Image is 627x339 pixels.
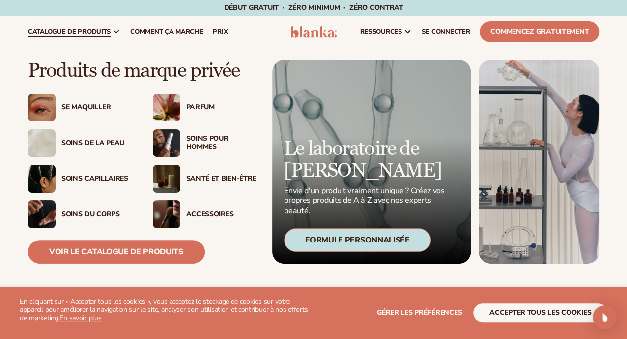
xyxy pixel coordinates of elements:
font: accepter tous les cookies [489,308,591,317]
a: Homme tenant une bouteille de crème hydratante. Soins pour hommes [153,129,258,157]
a: Main d'homme appliquant une crème hydratante. Soins du corps [28,200,133,228]
img: Fleur rose en fleurs. [153,94,180,121]
img: Homme tenant une bouteille de crème hydratante. [153,129,180,157]
font: Formule personnalisée [305,235,409,245]
a: prix [208,16,232,48]
font: ZÉRO contrat [349,3,403,12]
font: En cliquant sur « Accepter tous les cookies », vous acceptez le stockage de cookies sur votre app... [20,297,308,323]
font: Voir le catalogue de produits [49,246,183,257]
a: Échantillon de crème hydratante. Soins de la peau [28,129,133,157]
a: Femme avec du maquillage pour les yeux pailleté. Se maquiller [28,94,133,121]
font: Envie d'un produit vraiment unique ? Créez vos propres produits de A à Z avec nos experts beauté. [284,185,444,217]
a: Bougies et encens sur la table. Santé et bien-être [153,165,258,193]
font: Accessoires [186,209,233,219]
a: Comment ça marche [125,16,208,48]
a: En savoir plus [59,313,101,323]
font: Parfum [186,102,215,112]
font: Début gratuit [224,3,278,12]
font: Soins du corps [61,209,120,219]
button: Gérer les préférences [377,303,462,322]
img: Femme avec du maquillage pour les yeux pailleté. [28,94,56,121]
font: Commencez gratuitement [490,27,589,36]
a: Formule du produit microscopique. Le laboratoire de [PERSON_NAME] Envie d'un produit vraiment uni... [272,60,471,264]
font: Le laboratoire de [PERSON_NAME] [284,137,441,183]
font: Soins pour hommes [186,134,228,151]
img: Bougies et encens sur la table. [153,165,180,193]
img: Échantillon de crème hydratante. [28,129,56,157]
img: Femme avec un pinceau de maquillage. [153,200,180,228]
a: ressources [355,16,416,48]
font: Produits de marque privée [28,58,239,83]
font: Soins de la peau [61,138,124,147]
img: Cheveux féminins tirés en arrière avec des pinces. [28,165,56,193]
a: Voir le catalogue de produits [28,240,205,264]
a: Cheveux féminins tirés en arrière avec des pinces. Soins capillaires [28,165,133,193]
font: ZÉRO minimum [288,3,340,12]
font: ressources [360,27,401,36]
font: Se maquiller [61,102,111,112]
font: Santé et bien-être [186,174,256,183]
a: SE CONNECTER [417,16,475,48]
img: Femme dans un laboratoire avec du matériel. [479,60,599,264]
img: Main d'homme appliquant une crème hydratante. [28,200,56,228]
font: Gérer les préférences [377,308,462,317]
img: logo [290,26,337,38]
font: Soins capillaires [61,174,128,183]
font: SE CONNECTER [422,27,470,36]
a: catalogue de produits [23,16,125,48]
div: Ouvrir Intercom Messenger [593,305,617,329]
font: Comment ça marche [130,27,203,36]
a: Commencez gratuitement [480,21,599,42]
a: Fleur rose en fleurs. Parfum [153,94,258,121]
font: · [283,3,285,12]
font: catalogue de produits [28,27,111,36]
font: prix [213,27,228,36]
a: Femme avec un pinceau de maquillage. Accessoires [153,200,258,228]
font: · [343,3,345,12]
button: accepter tous les cookies [473,303,607,322]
